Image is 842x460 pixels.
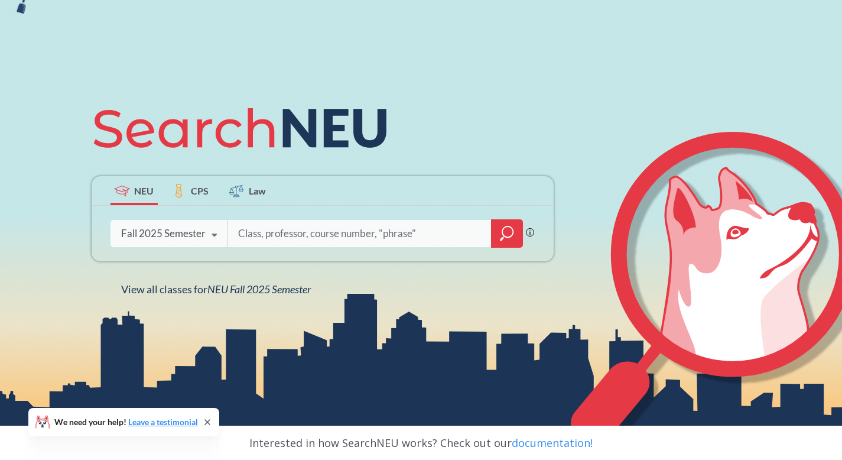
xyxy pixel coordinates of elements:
[207,283,311,296] span: NEU Fall 2025 Semester
[237,221,483,246] input: Class, professor, course number, "phrase"
[249,184,266,197] span: Law
[134,184,154,197] span: NEU
[191,184,209,197] span: CPS
[491,219,523,248] div: magnifying glass
[500,225,514,242] svg: magnifying glass
[121,283,311,296] span: View all classes for
[121,227,206,240] div: Fall 2025 Semester
[54,418,198,426] span: We need your help!
[512,436,593,450] a: documentation!
[128,417,198,427] a: Leave a testimonial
